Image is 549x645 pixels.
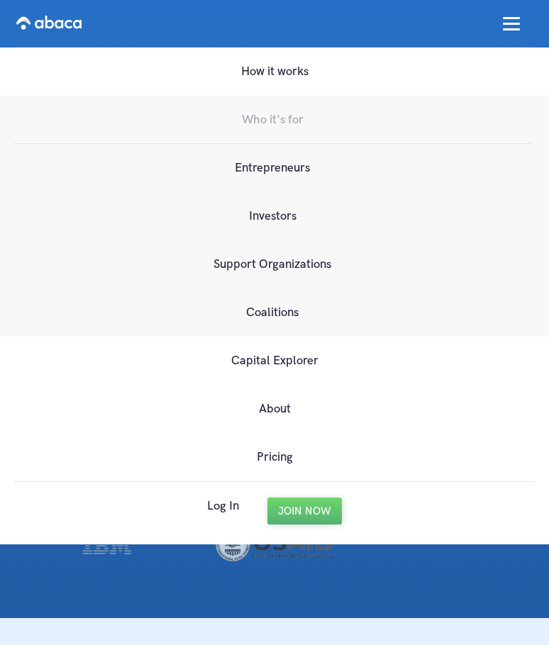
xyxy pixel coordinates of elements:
div: menu [490,3,533,43]
a: Investors [14,192,531,240]
a: Who it's for [14,96,531,144]
a: About [259,385,291,433]
img: Abaca logo [16,11,82,34]
a: Entrepreneurs [14,144,531,192]
a: Log In [207,482,239,530]
a: How it works [241,47,309,96]
a: Capital Explorer [231,337,318,385]
a: Support Organizations [14,240,531,288]
a: Join Now [267,498,342,525]
a: Pricing [257,433,293,481]
a: Coalitions [14,288,531,337]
